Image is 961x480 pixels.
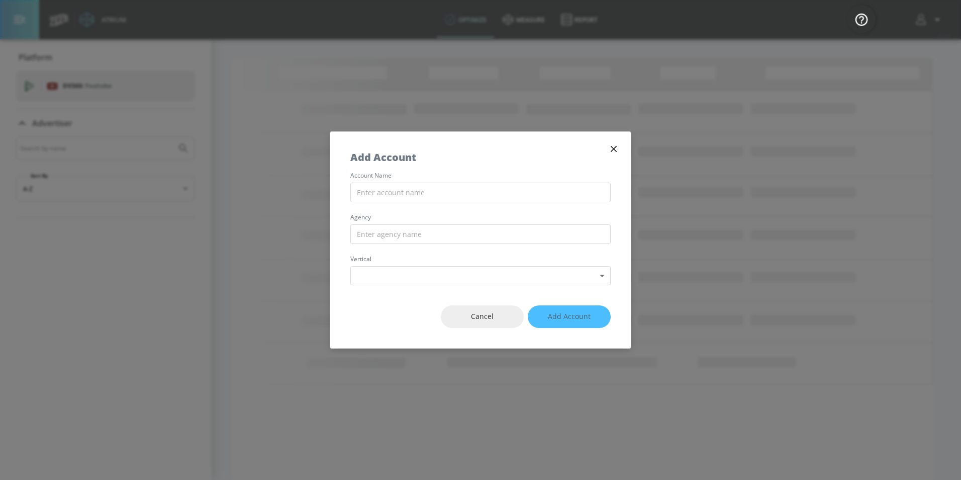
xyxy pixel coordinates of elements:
[350,214,611,220] label: agency
[350,266,611,286] div: ​
[350,173,611,179] label: account name
[350,224,611,244] input: Enter agency name
[350,183,611,202] input: Enter account name
[461,310,504,323] span: Cancel
[350,152,416,163] h5: Add Account
[441,305,524,328] button: Cancel
[847,5,876,33] button: Open Resource Center
[350,256,611,262] label: vertical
